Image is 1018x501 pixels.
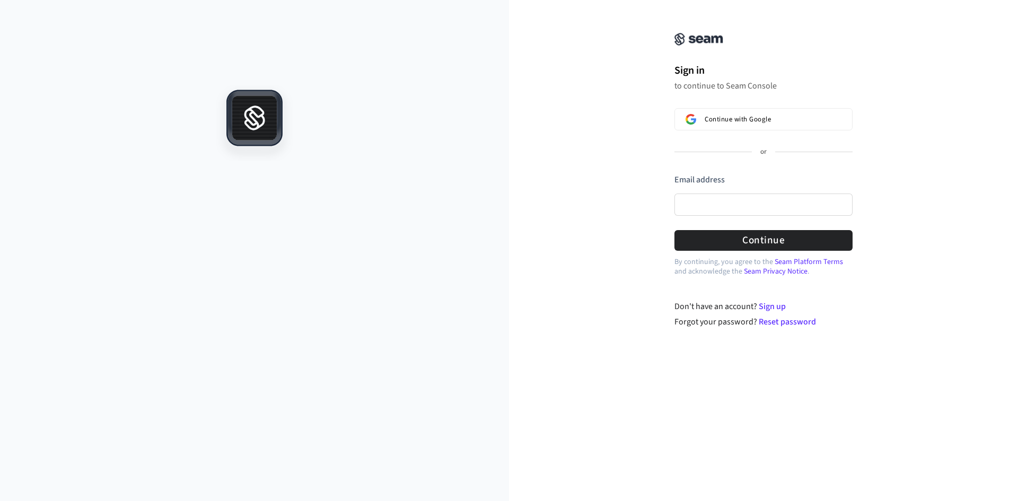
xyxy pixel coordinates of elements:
[674,315,853,328] div: Forgot your password?
[674,174,725,186] label: Email address
[674,33,723,46] img: Seam Console
[705,115,771,124] span: Continue with Google
[759,301,786,312] a: Sign up
[674,63,853,78] h1: Sign in
[775,257,843,267] a: Seam Platform Terms
[674,300,853,313] div: Don't have an account?
[674,230,853,251] button: Continue
[686,114,696,125] img: Sign in with Google
[674,81,853,91] p: to continue to Seam Console
[744,266,808,277] a: Seam Privacy Notice
[674,108,853,130] button: Sign in with GoogleContinue with Google
[759,316,816,328] a: Reset password
[674,257,853,276] p: By continuing, you agree to the and acknowledge the .
[760,147,767,157] p: or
